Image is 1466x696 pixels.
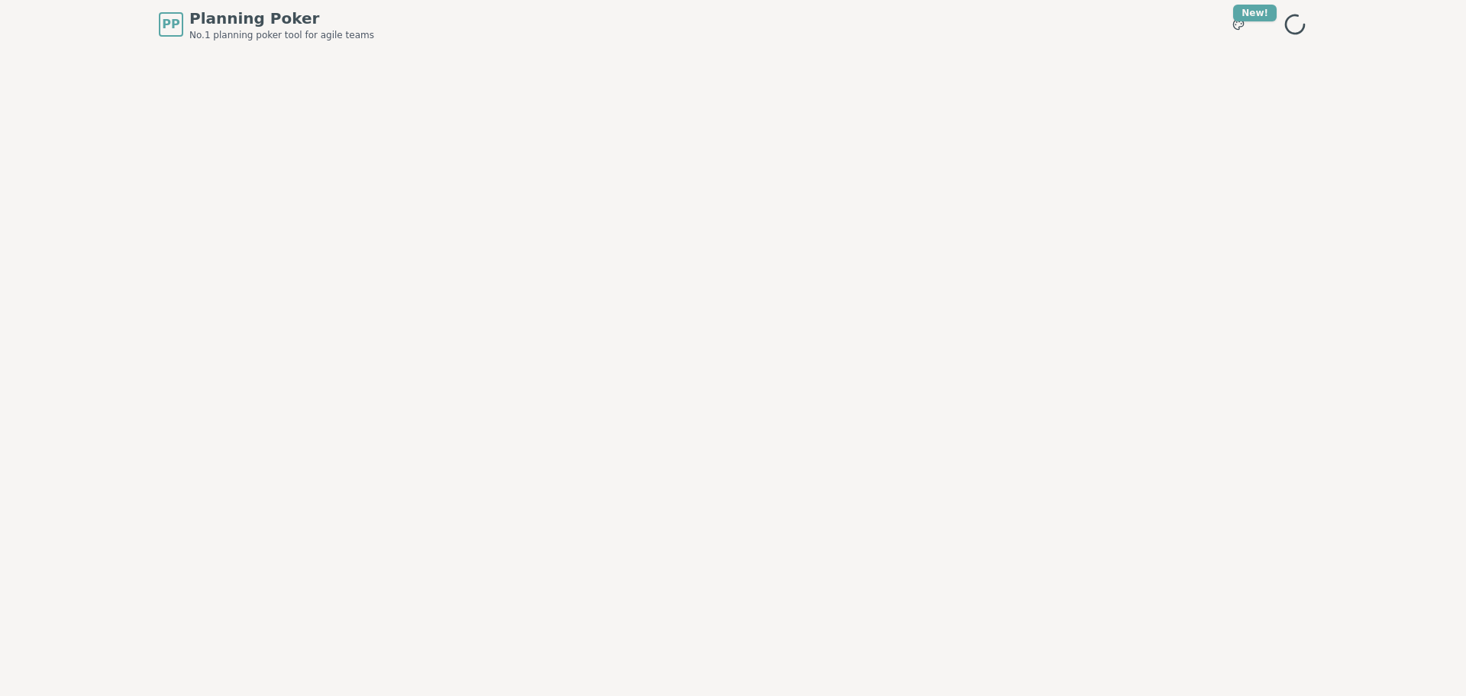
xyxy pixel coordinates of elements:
span: Planning Poker [189,8,374,29]
span: PP [162,15,179,34]
span: No.1 planning poker tool for agile teams [189,29,374,41]
button: New! [1225,11,1252,38]
a: PPPlanning PokerNo.1 planning poker tool for agile teams [159,8,374,41]
div: New! [1233,5,1277,21]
